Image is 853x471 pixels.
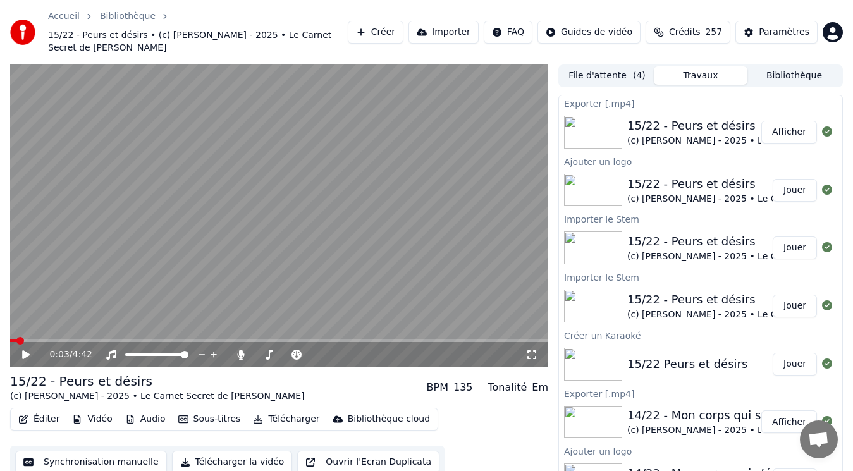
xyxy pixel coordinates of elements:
[633,70,646,82] span: ( 4 )
[559,95,842,111] div: Exporter [.mp4]
[773,353,817,376] button: Jouer
[49,348,69,361] span: 0:03
[735,21,818,44] button: Paramètres
[49,348,80,361] div: /
[560,66,654,85] button: File d'attente
[559,327,842,343] div: Créer un Karaoké
[48,29,348,54] span: 15/22 - Peurs et désirs • (c) [PERSON_NAME] - 2025 • Le Carnet Secret de [PERSON_NAME]
[488,380,527,395] div: Tonalité
[10,372,304,390] div: 15/22 - Peurs et désirs
[773,179,817,202] button: Jouer
[559,154,842,169] div: Ajouter un logo
[559,269,842,284] div: Importer le Stem
[559,443,842,458] div: Ajouter un logo
[759,26,809,39] div: Paramètres
[484,21,532,44] button: FAQ
[10,390,304,403] div: (c) [PERSON_NAME] - 2025 • Le Carnet Secret de [PERSON_NAME]
[248,410,324,428] button: Télécharger
[48,10,348,54] nav: breadcrumb
[173,410,246,428] button: Sous-titres
[408,21,479,44] button: Importer
[669,26,700,39] span: Crédits
[48,10,80,23] a: Accueil
[532,380,548,395] div: Em
[348,21,403,44] button: Créer
[559,386,842,401] div: Exporter [.mp4]
[537,21,641,44] button: Guides de vidéo
[773,295,817,317] button: Jouer
[348,413,430,425] div: Bibliothèque cloud
[800,420,838,458] a: Ouvrir le chat
[559,211,842,226] div: Importer le Stem
[761,121,817,144] button: Afficher
[747,66,841,85] button: Bibliothèque
[10,20,35,45] img: youka
[761,410,817,433] button: Afficher
[627,355,747,373] div: 15/22 Peurs et désirs
[773,236,817,259] button: Jouer
[13,410,64,428] button: Éditer
[67,410,117,428] button: Vidéo
[100,10,156,23] a: Bibliothèque
[453,380,473,395] div: 135
[646,21,730,44] button: Crédits257
[705,26,722,39] span: 257
[427,380,448,395] div: BPM
[73,348,92,361] span: 4:42
[120,410,171,428] button: Audio
[654,66,747,85] button: Travaux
